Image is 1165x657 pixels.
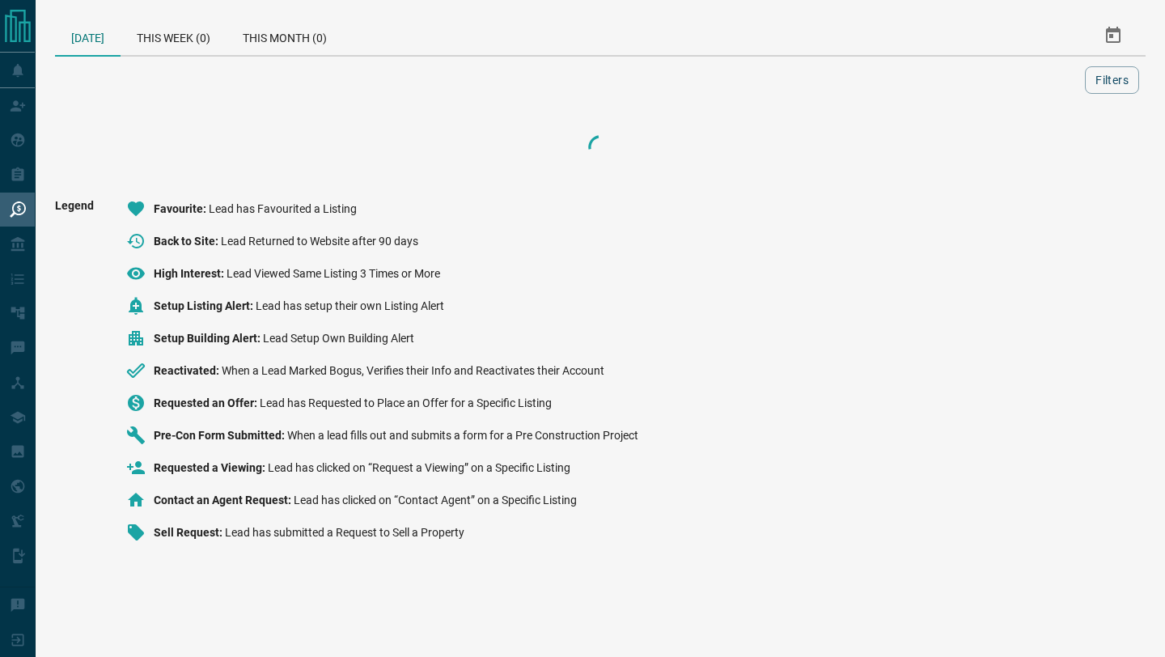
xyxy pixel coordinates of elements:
[154,267,227,280] span: High Interest
[519,131,681,163] div: Loading
[1094,16,1133,55] button: Select Date Range
[227,16,343,55] div: This Month (0)
[55,16,121,57] div: [DATE]
[154,461,268,474] span: Requested a Viewing
[268,461,570,474] span: Lead has clicked on “Request a Viewing” on a Specific Listing
[256,299,444,312] span: Lead has setup their own Listing Alert
[154,332,263,345] span: Setup Building Alert
[1085,66,1139,94] button: Filters
[154,202,209,215] span: Favourite
[154,396,260,409] span: Requested an Offer
[227,267,440,280] span: Lead Viewed Same Listing 3 Times or More
[121,16,227,55] div: This Week (0)
[154,429,287,442] span: Pre-Con Form Submitted
[260,396,552,409] span: Lead has Requested to Place an Offer for a Specific Listing
[222,364,604,377] span: When a Lead Marked Bogus, Verifies their Info and Reactivates their Account
[287,429,638,442] span: When a lead fills out and submits a form for a Pre Construction Project
[154,526,225,539] span: Sell Request
[294,494,577,507] span: Lead has clicked on “Contact Agent” on a Specific Listing
[154,235,221,248] span: Back to Site
[263,332,414,345] span: Lead Setup Own Building Alert
[221,235,418,248] span: Lead Returned to Website after 90 days
[154,494,294,507] span: Contact an Agent Request
[55,199,94,555] span: Legend
[209,202,357,215] span: Lead has Favourited a Listing
[154,364,222,377] span: Reactivated
[225,526,464,539] span: Lead has submitted a Request to Sell a Property
[154,299,256,312] span: Setup Listing Alert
